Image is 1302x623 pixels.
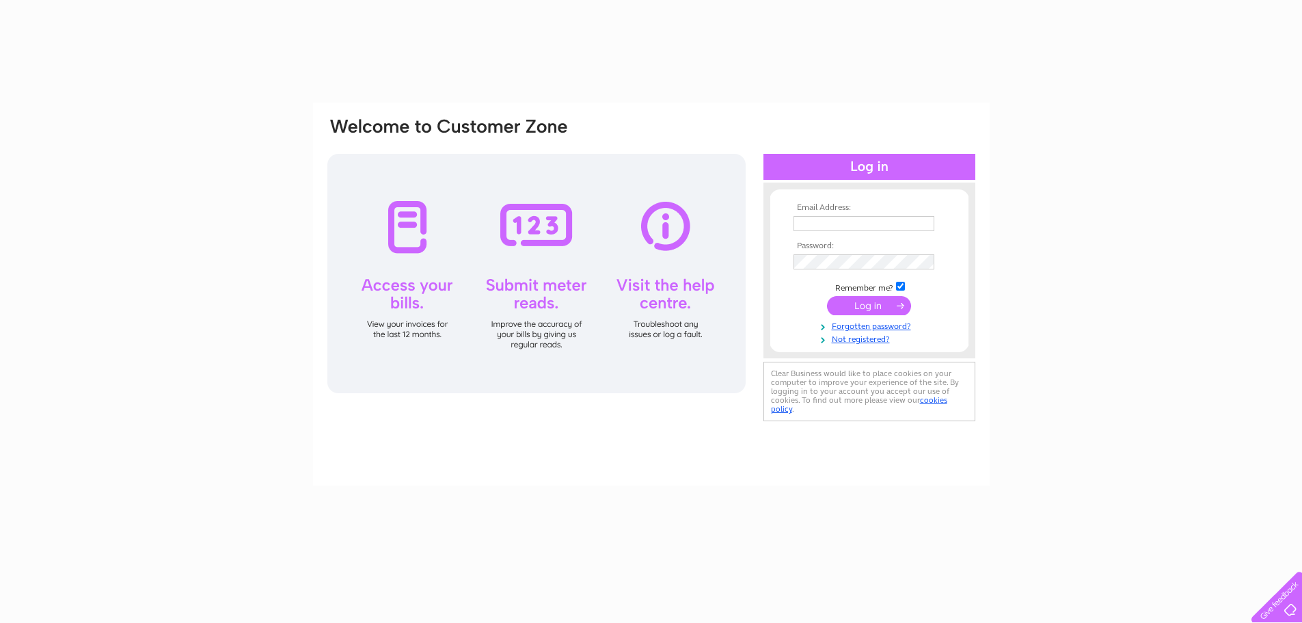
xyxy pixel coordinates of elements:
th: Password: [790,241,949,251]
a: cookies policy [771,395,947,414]
div: Clear Business would like to place cookies on your computer to improve your experience of the sit... [763,362,975,421]
input: Submit [827,296,911,315]
a: Forgotten password? [794,319,949,332]
a: Not registered? [794,332,949,345]
td: Remember me? [790,280,949,293]
th: Email Address: [790,203,949,213]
